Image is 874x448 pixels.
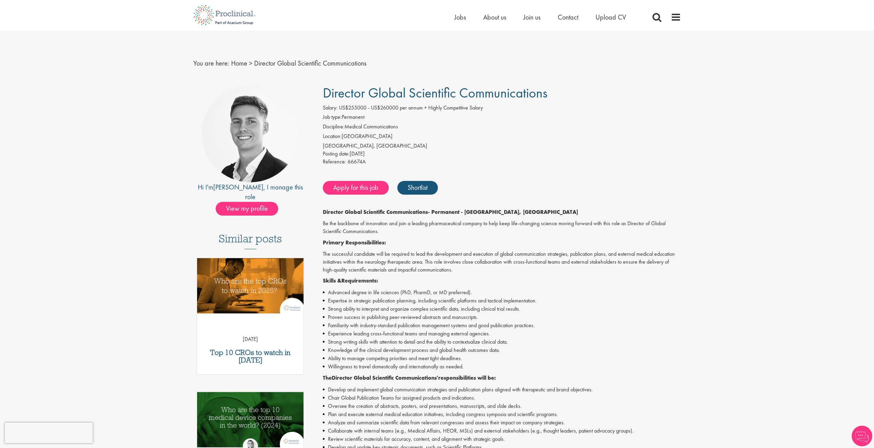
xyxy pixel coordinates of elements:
li: Advanced degree in life sciences (PhD, PharmD, or MD preferred). [323,288,681,297]
li: Plan and execute external medical education initiatives, including congress symposia and scientif... [323,410,681,418]
li: Chair Global Publication Teams for assigned products and indications. [323,394,681,402]
label: Reference: [323,158,346,166]
span: You are here: [193,59,229,68]
li: Knowledge of the clinical development process and global health outcomes data. [323,346,681,354]
li: Review scientific materials for accuracy, content, and alignment with strategic goals. [323,435,681,443]
strong: Requirements: [341,277,378,284]
div: Hi I'm , I manage this role [193,182,308,202]
div: [GEOGRAPHIC_DATA], [GEOGRAPHIC_DATA] [323,142,681,150]
p: The successful candidate will be required to lead the development and execution of global communi... [323,250,681,274]
span: US$255000 - US$260000 per annum + Highly Competitive Salary [339,104,483,111]
li: Proven success in publishing peer-reviewed abstracts and manuscripts. [323,313,681,321]
li: Expertise in strategic publication planning, including scientific platforms and tactical implemen... [323,297,681,305]
span: Posting date: [323,150,350,157]
li: Strong ability to interpret and organize complex scientific data, including clinical trial results. [323,305,681,313]
a: Top 10 CROs to watch in [DATE] [201,349,300,364]
li: Experience leading cross-functional teams and managing external agencies. [323,330,681,338]
div: [DATE] [323,150,681,158]
a: breadcrumb link [231,59,247,68]
span: Director Global Scientific Communications [254,59,366,68]
strong: - Permanent - [GEOGRAPHIC_DATA], [GEOGRAPHIC_DATA] [428,208,578,216]
strong: The [323,374,332,381]
a: Jobs [454,13,466,22]
li: Analyze and summarize scientific data from relevant congresses and assess their impact on company... [323,418,681,427]
a: Link to a post [197,258,304,319]
li: [GEOGRAPHIC_DATA] [323,133,681,142]
img: Top 10 Medical Device Companies 2024 [197,392,304,447]
a: Shortlist [397,181,438,195]
li: Permanent [323,113,681,123]
a: About us [483,13,506,22]
li: Medical Communications [323,123,681,133]
label: Discipline: [323,123,344,131]
iframe: reCAPTCHA [5,423,93,443]
li: Collaborate with internal teams (e.g., Medical Affairs, HEOR, MSLs) and external stakeholders (e.... [323,427,681,435]
span: View my profile [216,202,278,216]
img: Chatbot [852,426,872,446]
label: Job type: [323,113,342,121]
a: View my profile [216,203,285,212]
strong: Director Global Scientific Communications [323,208,428,216]
li: Strong writing skills with attention to detail and the ability to contextualize clinical data. [323,338,681,346]
span: 66674A [348,158,366,165]
h3: Similar posts [219,233,282,249]
img: imeage of recruiter George Watson [202,85,299,182]
li: Oversee the creation of abstracts, posters, oral presentations, manuscripts, and slide decks. [323,402,681,410]
a: Apply for this job [323,181,389,195]
li: Ability to manage competing priorities and meet tight deadlines. [323,354,681,363]
span: > [249,59,252,68]
li: Familiarity with industry-standard publication management systems and good publication practices. [323,321,681,330]
label: Location: [323,133,342,140]
img: Top 10 CROs 2025 | Proclinical [197,258,304,313]
li: Develop and implement global communication strategies and publication plans aligned with therapeu... [323,386,681,394]
p: [DATE] [197,335,304,343]
strong: Skills & [323,277,341,284]
p: Be the backbone of innovation and join a leading pharmaceutical company to help keep life-changin... [323,220,681,236]
strong: Director Global Scientific Communications' [332,374,438,381]
a: Upload CV [595,13,626,22]
a: Join us [523,13,541,22]
a: Contact [558,13,578,22]
a: [PERSON_NAME] [213,183,263,192]
strong: Primary Responsibilities: [323,239,386,246]
label: Salary: [323,104,338,112]
li: Willingness to travel domestically and internationally as needed. [323,363,681,371]
span: Director Global Scientific Communications [323,84,547,102]
strong: responsibilities will be: [438,374,496,381]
